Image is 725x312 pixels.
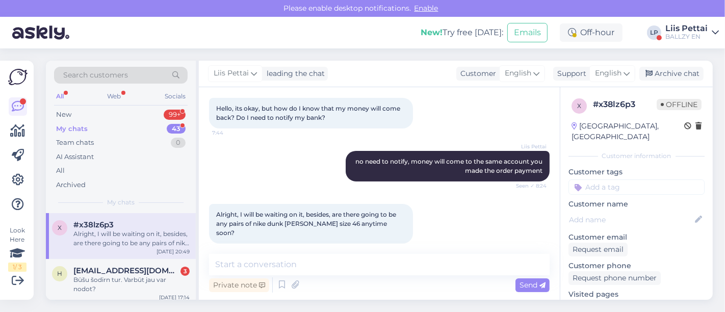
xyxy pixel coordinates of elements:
[63,70,128,81] span: Search customers
[8,226,27,272] div: Look Here
[639,67,704,81] div: Archive chat
[56,152,94,162] div: AI Assistant
[212,129,250,137] span: 7:44
[263,68,325,79] div: leading the chat
[159,294,190,301] div: [DATE] 17:14
[507,23,548,42] button: Emails
[411,4,442,13] span: Enable
[106,90,123,103] div: Web
[647,25,661,40] div: LP
[171,138,186,148] div: 0
[57,270,62,277] span: h
[214,68,249,79] span: Liis Pettai
[568,167,705,177] p: Customer tags
[665,24,708,33] div: Liis Pettai
[355,158,544,174] span: no need to notify, money will come to the same account you made the order payment
[665,24,719,41] a: Liis PettaiBALLZY EN
[54,90,66,103] div: All
[577,102,581,110] span: x
[163,90,188,103] div: Socials
[553,68,586,79] div: Support
[167,124,186,134] div: 43
[58,224,62,231] span: x
[212,244,250,252] span: 20:49
[107,198,135,207] span: My chats
[505,68,531,79] span: English
[508,143,547,150] span: Liis Pettai
[560,23,623,42] div: Off-hour
[456,68,496,79] div: Customer
[56,124,88,134] div: My chats
[421,27,503,39] div: Try free [DATE]:
[209,278,269,292] div: Private note
[421,28,443,37] b: New!
[568,179,705,195] input: Add a tag
[593,98,657,111] div: # x38lz6p3
[8,263,27,272] div: 1 / 3
[73,220,114,229] span: #x38lz6p3
[216,105,402,121] span: Hello, its okay, but how do I know that my money will come back? Do I need to notify my bank?
[157,248,190,255] div: [DATE] 20:49
[56,110,71,120] div: New
[180,267,190,276] div: 3
[568,243,628,256] div: Request email
[569,214,693,225] input: Add name
[568,151,705,161] div: Customer information
[56,166,65,176] div: All
[520,280,546,290] span: Send
[568,271,661,285] div: Request phone number
[572,121,684,142] div: [GEOGRAPHIC_DATA], [GEOGRAPHIC_DATA]
[56,138,94,148] div: Team chats
[73,266,179,275] span: his@inbox.lv
[595,68,622,79] span: English
[508,182,547,190] span: Seen ✓ 8:24
[73,275,190,294] div: Būšu šodirn tur. Varbūt jau var nodot?
[657,99,702,110] span: Offline
[8,69,28,85] img: Askly Logo
[568,261,705,271] p: Customer phone
[665,33,708,41] div: BALLZY EN
[216,211,398,237] span: Alright, I will be waiting on it, besides, are there going to be any pairs of nike dunk [PERSON_N...
[56,180,86,190] div: Archived
[73,229,190,248] div: Alright, I will be waiting on it, besides, are there going to be any pairs of nike dunk [PERSON_N...
[568,199,705,210] p: Customer name
[164,110,186,120] div: 99+
[568,289,705,300] p: Visited pages
[568,232,705,243] p: Customer email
